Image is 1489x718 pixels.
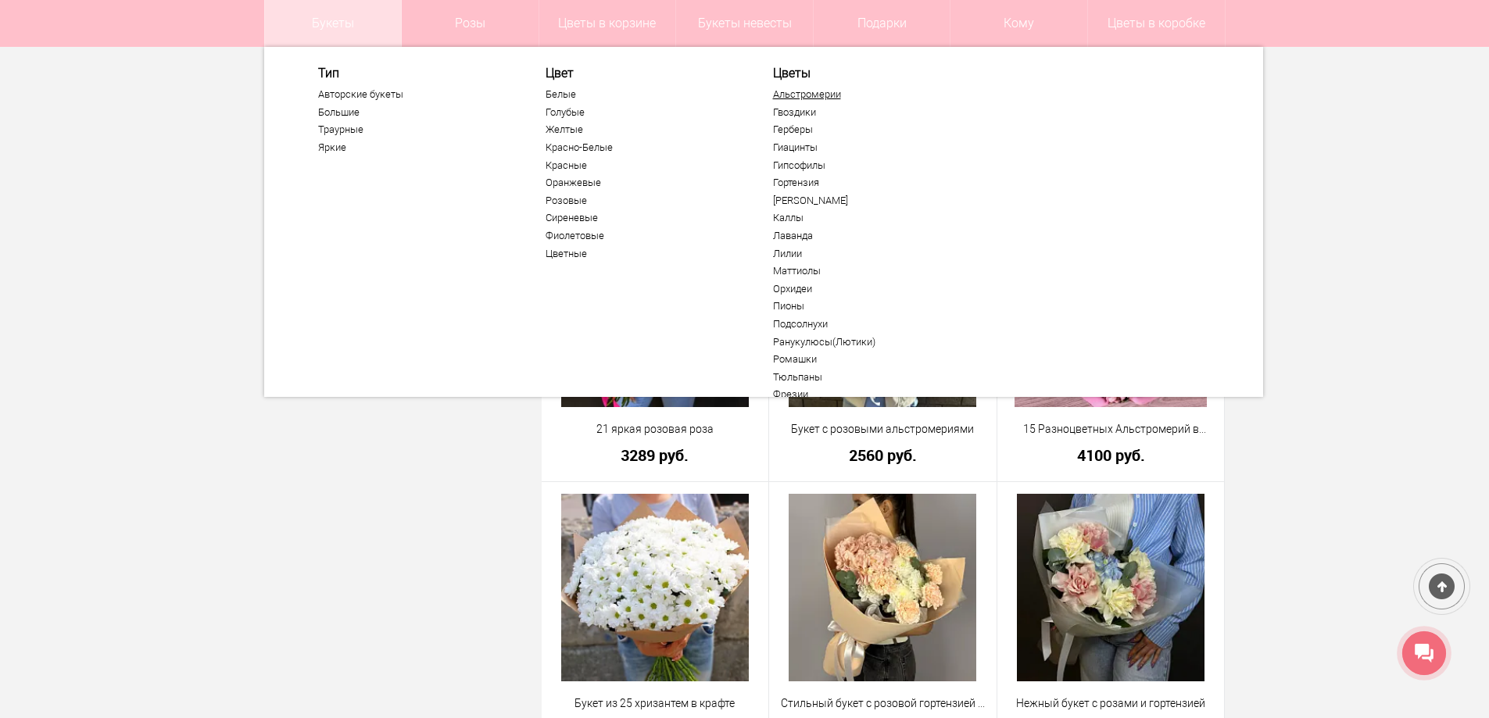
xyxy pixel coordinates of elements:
[1008,695,1215,712] a: Нежный букет с розами и гортензией
[546,106,738,119] a: Голубые
[546,66,738,80] span: Цвет
[779,421,986,438] a: Букет с розовыми альстромериями
[318,66,510,80] span: Тип
[1008,447,1215,463] a: 4100 руб.
[773,106,965,119] a: Гвоздики
[318,141,510,154] a: Яркие
[318,88,510,101] a: Авторские букеты
[552,421,759,438] a: 21 яркая розовая роза
[773,388,965,401] a: Фрезии
[773,66,965,80] a: Цветы
[773,212,965,224] a: Каллы
[318,106,510,119] a: Большие
[773,318,965,330] a: Подсолнухи
[546,248,738,260] a: Цветные
[546,195,738,207] a: Розовые
[546,230,738,242] a: Фиолетовые
[773,230,965,242] a: Лаванда
[789,494,976,681] img: Стильный букет с розовой гортензией и диантусами
[779,447,986,463] a: 2560 руб.
[546,88,738,101] a: Белые
[773,353,965,366] a: Ромашки
[552,695,759,712] a: Букет из 25 хризантем в крафте
[1017,494,1204,681] img: Нежный букет с розами и гортензией
[546,159,738,172] a: Красные
[546,123,738,136] a: Желтые
[773,88,965,101] a: Альстромерии
[773,283,965,295] a: Орхидеи
[546,212,738,224] a: Сиреневые
[773,123,965,136] a: Герберы
[561,494,749,681] img: Букет из 25 хризантем в крафте
[546,141,738,154] a: Красно-Белые
[1008,421,1215,438] a: 15 Разноцветных Альстромерий в упаковке
[773,300,965,313] a: Пионы
[773,371,965,384] a: Тюльпаны
[773,248,965,260] a: Лилии
[318,123,510,136] a: Траурные
[773,336,965,348] a: Ранукулюсы(Лютики)
[779,695,986,712] a: Стильный букет с розовой гортензией и диантусами
[773,141,965,154] a: Гиацинты
[552,447,759,463] a: 3289 руб.
[773,195,965,207] a: [PERSON_NAME]
[773,159,965,172] a: Гипсофилы
[773,177,965,189] a: Гортензия
[546,177,738,189] a: Оранжевые
[773,265,965,277] a: Маттиолы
